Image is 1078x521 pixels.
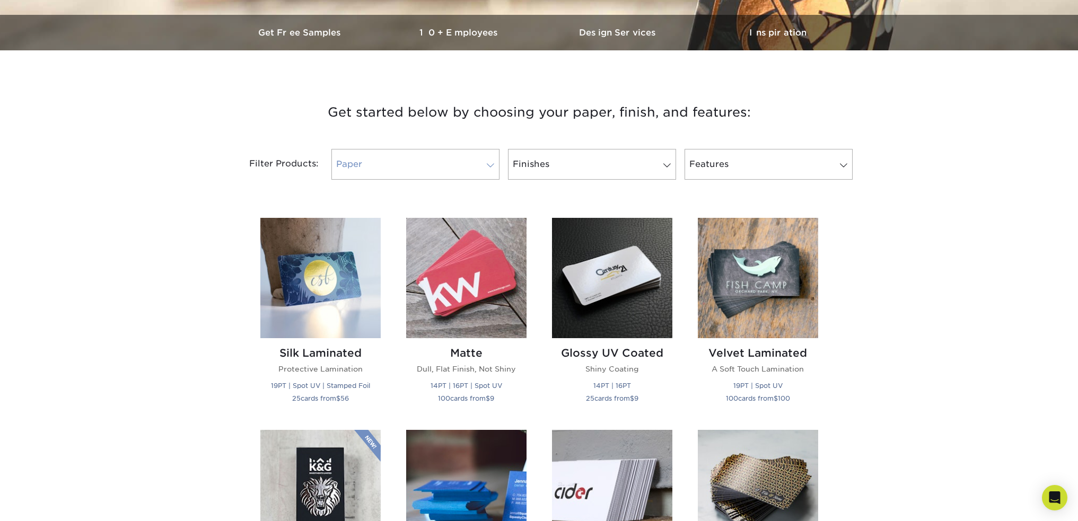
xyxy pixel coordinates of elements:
[292,394,349,402] small: cards from
[260,364,381,374] p: Protective Lamination
[406,218,527,338] img: Matte Business Cards
[698,28,857,38] h3: Inspiration
[486,394,490,402] span: $
[431,382,502,390] small: 14PT | 16PT | Spot UV
[340,394,349,402] span: 56
[508,149,676,180] a: Finishes
[586,394,638,402] small: cards from
[630,394,634,402] span: $
[406,347,527,359] h2: Matte
[726,394,738,402] span: 100
[698,218,818,417] a: Velvet Laminated Business Cards Velvet Laminated A Soft Touch Lamination 19PT | Spot UV 100cards ...
[438,394,494,402] small: cards from
[539,28,698,38] h3: Design Services
[336,394,340,402] span: $
[438,394,450,402] span: 100
[1042,485,1067,510] div: Open Intercom Messenger
[380,28,539,38] h3: 10+ Employees
[380,15,539,50] a: 10+ Employees
[733,382,783,390] small: 19PT | Spot UV
[260,218,381,417] a: Silk Laminated Business Cards Silk Laminated Protective Lamination 19PT | Spot UV | Stamped Foil ...
[292,394,301,402] span: 25
[271,382,370,390] small: 19PT | Spot UV | Stamped Foil
[586,394,594,402] span: 25
[539,15,698,50] a: Design Services
[406,364,527,374] p: Dull, Flat Finish, Not Shiny
[354,430,381,462] img: New Product
[221,15,380,50] a: Get Free Samples
[552,218,672,417] a: Glossy UV Coated Business Cards Glossy UV Coated Shiny Coating 14PT | 16PT 25cards from$9
[778,394,790,402] span: 100
[685,149,853,180] a: Features
[260,347,381,359] h2: Silk Laminated
[552,218,672,338] img: Glossy UV Coated Business Cards
[490,394,494,402] span: 9
[221,149,327,180] div: Filter Products:
[593,382,631,390] small: 14PT | 16PT
[552,364,672,374] p: Shiny Coating
[229,89,849,136] h3: Get started below by choosing your paper, finish, and features:
[698,364,818,374] p: A Soft Touch Lamination
[698,218,818,338] img: Velvet Laminated Business Cards
[260,218,381,338] img: Silk Laminated Business Cards
[698,347,818,359] h2: Velvet Laminated
[552,347,672,359] h2: Glossy UV Coated
[331,149,499,180] a: Paper
[774,394,778,402] span: $
[634,394,638,402] span: 9
[221,28,380,38] h3: Get Free Samples
[406,218,527,417] a: Matte Business Cards Matte Dull, Flat Finish, Not Shiny 14PT | 16PT | Spot UV 100cards from$9
[698,15,857,50] a: Inspiration
[726,394,790,402] small: cards from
